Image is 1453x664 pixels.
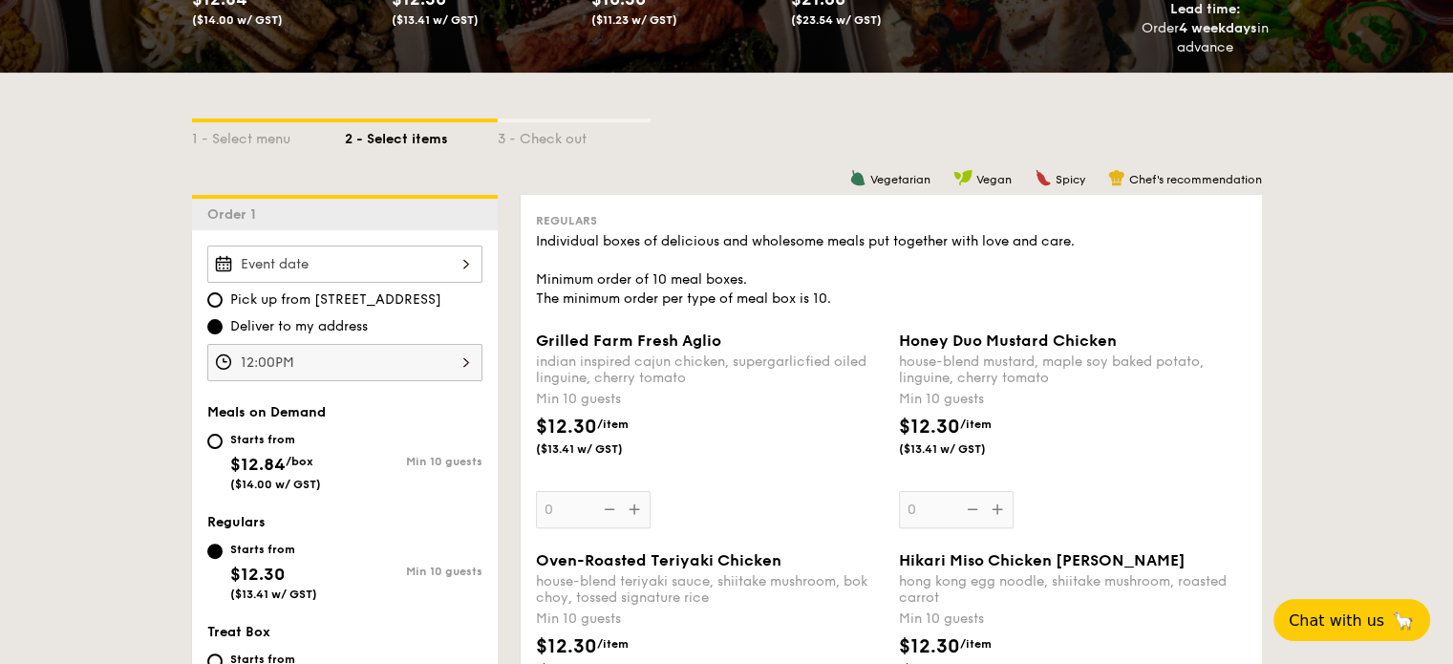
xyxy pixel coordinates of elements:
span: $12.84 [230,454,286,475]
span: Lead time: [1170,1,1241,17]
span: ($14.00 w/ GST) [192,13,283,27]
span: Chat with us [1289,611,1384,630]
span: ($13.41 w/ GST) [899,441,1029,457]
div: hong kong egg noodle, shiitake mushroom, roasted carrot [899,573,1247,606]
span: $12.30 [536,416,597,439]
div: Starts from [230,542,317,557]
div: Individual boxes of delicious and wholesome meals put together with love and care. Minimum order ... [536,232,1247,309]
span: /item [960,418,992,431]
span: Regulars [536,214,597,227]
span: ($13.41 w/ GST) [392,13,479,27]
div: Min 10 guests [536,390,884,409]
span: $12.30 [899,416,960,439]
div: 2 - Select items [345,122,498,149]
input: Event date [207,246,482,283]
input: Pick up from [STREET_ADDRESS] [207,292,223,308]
span: Pick up from [STREET_ADDRESS] [230,290,441,310]
span: Spicy [1056,173,1085,186]
img: icon-vegetarian.fe4039eb.svg [849,169,866,186]
img: icon-vegan.f8ff3823.svg [953,169,972,186]
span: /box [286,455,313,468]
div: Min 10 guests [536,610,884,629]
span: Regulars [207,514,266,530]
input: Deliver to my address [207,319,223,334]
span: $12.30 [230,564,285,585]
div: Min 10 guests [345,565,482,578]
img: icon-spicy.37a8142b.svg [1035,169,1052,186]
button: Chat with us🦙 [1273,599,1430,641]
span: Hikari Miso Chicken [PERSON_NAME] [899,551,1186,569]
div: house-blend mustard, maple soy baked potato, linguine, cherry tomato [899,353,1247,386]
span: Honey Duo Mustard Chicken [899,332,1117,350]
span: Treat Box [207,624,270,640]
div: 3 - Check out [498,122,651,149]
span: $12.30 [899,635,960,658]
span: Vegan [976,173,1012,186]
span: Chef's recommendation [1129,173,1262,186]
input: Starts from$12.84/box($14.00 w/ GST)Min 10 guests [207,434,223,449]
span: Meals on Demand [207,404,326,420]
input: Starts from$12.30($13.41 w/ GST)Min 10 guests [207,544,223,559]
span: ($14.00 w/ GST) [230,478,321,491]
span: ($13.41 w/ GST) [536,441,666,457]
div: house-blend teriyaki sauce, shiitake mushroom, bok choy, tossed signature rice [536,573,884,606]
span: /item [597,418,629,431]
div: Min 10 guests [345,455,482,468]
div: Starts from [230,432,321,447]
span: $12.30 [536,635,597,658]
span: Order 1 [207,206,264,223]
span: Oven-Roasted Teriyaki Chicken [536,551,781,569]
img: icon-chef-hat.a58ddaea.svg [1108,169,1125,186]
span: Grilled Farm Fresh Aglio [536,332,721,350]
span: ($13.41 w/ GST) [230,588,317,601]
input: Event time [207,344,482,381]
div: indian inspired cajun chicken, supergarlicfied oiled linguine, cherry tomato [536,353,884,386]
div: Min 10 guests [899,610,1247,629]
span: /item [960,637,992,651]
span: Vegetarian [870,173,930,186]
span: ($11.23 w/ GST) [591,13,677,27]
div: Order in advance [1142,19,1270,57]
div: 1 - Select menu [192,122,345,149]
div: Min 10 guests [899,390,1247,409]
span: Deliver to my address [230,317,368,336]
span: /item [597,637,629,651]
span: ($23.54 w/ GST) [791,13,882,27]
span: 🦙 [1392,610,1415,632]
strong: 4 weekdays [1179,20,1257,36]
